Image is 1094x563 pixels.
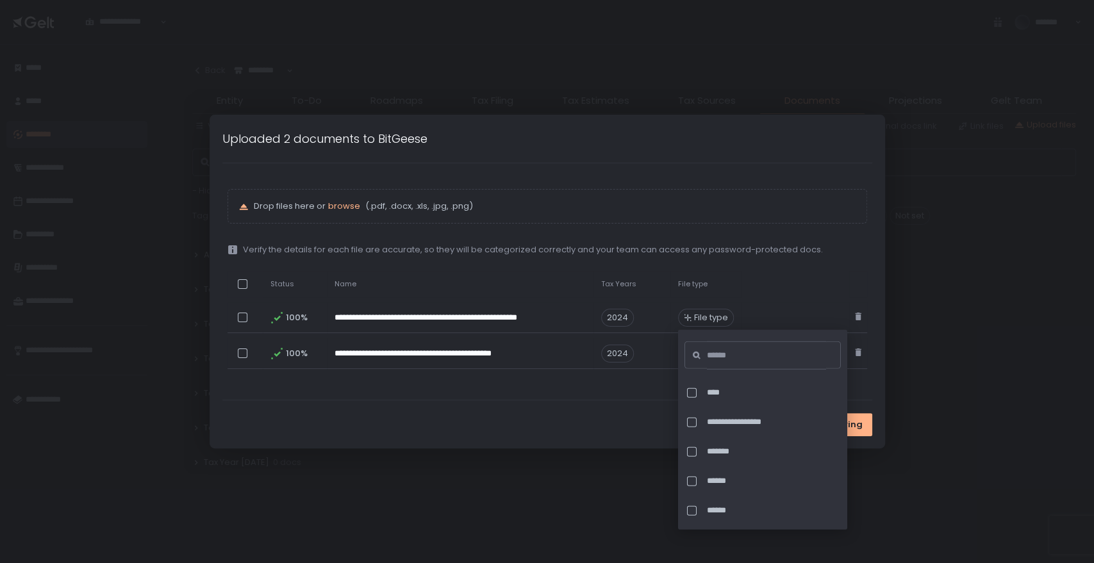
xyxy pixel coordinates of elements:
button: browse [328,200,360,212]
h1: Uploaded 2 documents to BitGeese [222,130,427,147]
span: Verify the details for each file are accurate, so they will be categorized correctly and your tea... [243,244,823,256]
span: 100% [286,312,306,323]
span: Tax Years [601,279,636,289]
span: 100% [286,348,306,359]
span: File type [678,279,708,289]
p: Drop files here or [254,200,856,212]
span: 2024 [601,309,634,327]
span: File type [694,312,728,323]
span: Name [335,279,356,289]
span: (.pdf, .docx, .xls, .jpg, .png) [363,200,473,212]
span: browse [328,200,360,212]
span: Status [270,279,294,289]
span: 2024 [601,345,634,363]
